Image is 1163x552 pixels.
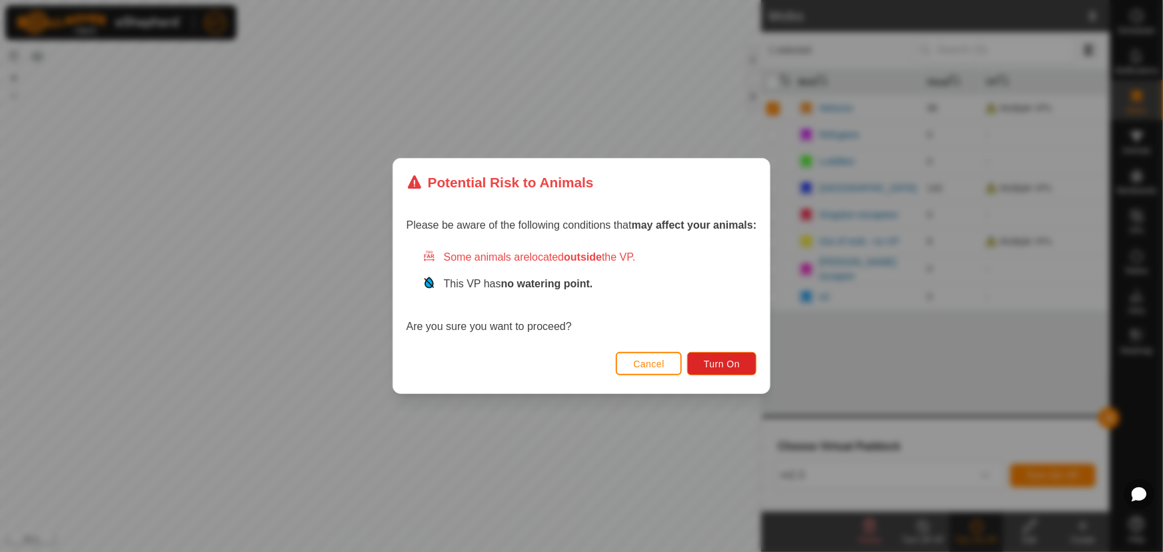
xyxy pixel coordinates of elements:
[407,249,757,335] div: Are you sure you want to proceed?
[633,359,664,369] span: Cancel
[616,352,682,375] button: Cancel
[704,359,740,369] span: Turn On
[530,251,636,263] span: located the VP.
[632,219,757,231] strong: may affect your animals:
[407,219,757,231] span: Please be aware of the following conditions that
[564,251,602,263] strong: outside
[501,278,593,289] strong: no watering point.
[444,278,593,289] span: This VP has
[407,172,594,193] div: Potential Risk to Animals
[423,249,757,265] div: Some animals are
[687,352,756,375] button: Turn On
